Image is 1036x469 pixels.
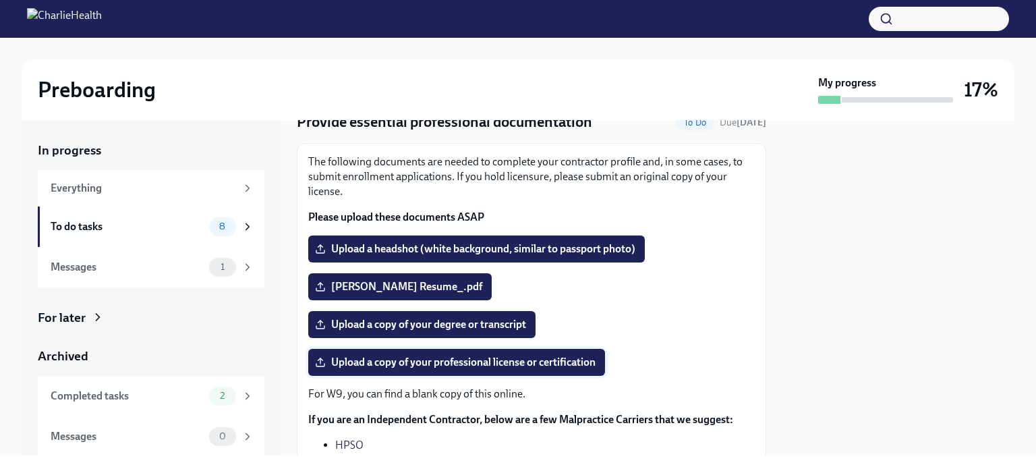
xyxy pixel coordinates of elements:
a: To do tasks8 [38,206,264,247]
a: Messages1 [38,247,264,287]
div: Messages [51,260,204,275]
strong: If you are an Independent Contractor, below are a few Malpractice Carriers that we suggest: [308,413,733,426]
span: 2 [212,391,233,401]
a: Completed tasks2 [38,376,264,416]
strong: [DATE] [737,117,766,128]
img: CharlieHealth [27,8,102,30]
span: August 27th, 2025 09:00 [720,116,766,129]
div: Completed tasks [51,389,204,404]
strong: My progress [818,76,876,90]
span: Upload a headshot (white background, similar to passport photo) [318,242,635,256]
h3: 17% [964,78,998,102]
span: 0 [211,431,234,441]
div: Messages [51,429,204,444]
p: For W9, you can find a blank copy of this online. [308,387,755,402]
h2: Preboarding [38,76,156,103]
span: To Do [676,117,714,128]
label: Upload a copy of your professional license or certification [308,349,605,376]
div: Everything [51,181,236,196]
a: Messages0 [38,416,264,457]
span: Upload a copy of your degree or transcript [318,318,526,331]
span: 8 [211,221,233,231]
a: For later [38,309,264,327]
label: Upload a headshot (white background, similar to passport photo) [308,236,645,263]
div: For later [38,309,86,327]
span: [PERSON_NAME] Resume_.pdf [318,280,482,294]
p: The following documents are needed to complete your contractor profile and, in some cases, to sub... [308,155,755,199]
a: Philadelphia Insurance. CO [335,453,461,466]
label: [PERSON_NAME] Resume_.pdf [308,273,492,300]
span: Upload a copy of your professional license or certification [318,356,596,369]
strong: Please upload these documents ASAP [308,211,484,223]
div: To do tasks [51,219,204,234]
a: Archived [38,348,264,365]
span: Due [720,117,766,128]
label: Upload a copy of your degree or transcript [308,311,536,338]
a: HPSO [335,439,364,451]
a: Everything [38,170,264,206]
h4: Provide essential professional documentation [297,112,592,132]
a: In progress [38,142,264,159]
span: 1 [212,262,233,272]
